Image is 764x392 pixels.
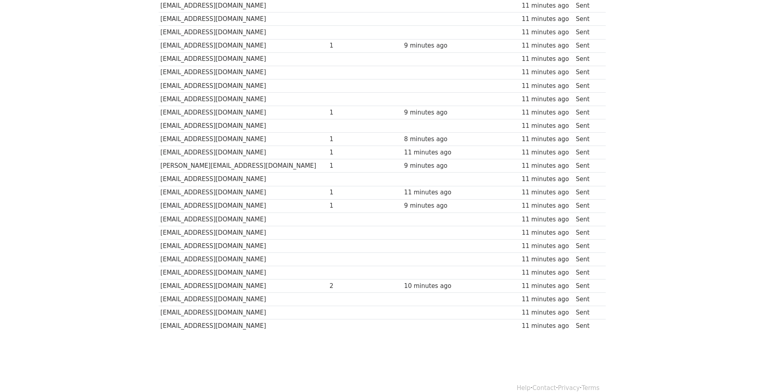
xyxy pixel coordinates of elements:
div: 11 minutes ago [522,1,572,10]
td: [EMAIL_ADDRESS][DOMAIN_NAME] [159,119,328,133]
div: 11 minutes ago [522,15,572,24]
div: 1 [329,148,364,157]
td: [EMAIL_ADDRESS][DOMAIN_NAME] [159,319,328,333]
div: 11 minutes ago [522,228,572,238]
iframe: Chat Widget [724,353,764,392]
div: 11 minutes ago [522,28,572,37]
td: [EMAIL_ADDRESS][DOMAIN_NAME] [159,306,328,319]
div: 11 minutes ago [522,215,572,224]
td: [EMAIL_ADDRESS][DOMAIN_NAME] [159,26,328,39]
td: [EMAIL_ADDRESS][DOMAIN_NAME] [159,173,328,186]
td: [EMAIL_ADDRESS][DOMAIN_NAME] [159,66,328,79]
div: 9 minutes ago [404,201,460,211]
div: 1 [329,41,364,50]
td: Sent [574,186,601,199]
div: 1 [329,201,364,211]
div: 11 minutes ago [522,295,572,304]
div: 11 minutes ago [404,148,460,157]
td: Sent [574,266,601,279]
td: [EMAIL_ADDRESS][DOMAIN_NAME] [159,239,328,252]
div: 10 minutes ago [404,281,460,291]
td: Sent [574,199,601,213]
td: Sent [574,226,601,239]
td: Sent [574,106,601,119]
td: Sent [574,319,601,333]
div: 1 [329,108,364,117]
div: 9 minutes ago [404,108,460,117]
td: [EMAIL_ADDRESS][DOMAIN_NAME] [159,39,328,52]
td: Sent [574,92,601,106]
td: [EMAIL_ADDRESS][DOMAIN_NAME] [159,253,328,266]
td: Sent [574,306,601,319]
td: [EMAIL_ADDRESS][DOMAIN_NAME] [159,13,328,26]
div: 11 minutes ago [522,175,572,184]
div: 11 minutes ago [522,161,572,171]
div: 11 minutes ago [522,201,572,211]
div: 11 minutes ago [522,255,572,264]
td: Sent [574,173,601,186]
div: 11 minutes ago [522,188,572,197]
td: [EMAIL_ADDRESS][DOMAIN_NAME] [159,279,328,293]
td: Sent [574,13,601,26]
td: Sent [574,293,601,306]
td: Sent [574,66,601,79]
div: 9 minutes ago [404,161,460,171]
div: 11 minutes ago [522,81,572,91]
div: 11 minutes ago [522,242,572,251]
td: Sent [574,26,601,39]
div: 2 [329,281,364,291]
td: Sent [574,253,601,266]
a: Help [517,384,530,392]
td: Sent [574,279,601,293]
div: 11 minutes ago [404,188,460,197]
div: 8 minutes ago [404,135,460,144]
div: 11 minutes ago [522,308,572,317]
td: Sent [574,119,601,133]
div: 9 minutes ago [404,41,460,50]
td: Sent [574,239,601,252]
td: Sent [574,213,601,226]
div: 11 minutes ago [522,148,572,157]
div: 11 minutes ago [522,121,572,131]
a: Terms [582,384,599,392]
a: Privacy [558,384,580,392]
td: [EMAIL_ADDRESS][DOMAIN_NAME] [159,186,328,199]
td: [EMAIL_ADDRESS][DOMAIN_NAME] [159,92,328,106]
td: Sent [574,79,601,92]
td: [EMAIL_ADDRESS][DOMAIN_NAME] [159,213,328,226]
td: [EMAIL_ADDRESS][DOMAIN_NAME] [159,106,328,119]
td: [EMAIL_ADDRESS][DOMAIN_NAME] [159,293,328,306]
td: [EMAIL_ADDRESS][DOMAIN_NAME] [159,199,328,213]
td: [EMAIL_ADDRESS][DOMAIN_NAME] [159,79,328,92]
div: 11 minutes ago [522,41,572,50]
td: Sent [574,146,601,159]
td: [EMAIL_ADDRESS][DOMAIN_NAME] [159,52,328,66]
a: Contact [532,384,556,392]
div: 1 [329,188,364,197]
div: 1 [329,161,364,171]
td: Sent [574,133,601,146]
div: 1 [329,135,364,144]
div: 11 minutes ago [522,268,572,277]
div: 11 minutes ago [522,54,572,64]
td: [PERSON_NAME][EMAIL_ADDRESS][DOMAIN_NAME] [159,159,328,173]
div: 11 minutes ago [522,68,572,77]
div: 11 minutes ago [522,95,572,104]
div: 11 minutes ago [522,108,572,117]
td: [EMAIL_ADDRESS][DOMAIN_NAME] [159,266,328,279]
td: Sent [574,52,601,66]
td: Sent [574,159,601,173]
td: [EMAIL_ADDRESS][DOMAIN_NAME] [159,226,328,239]
div: 11 minutes ago [522,321,572,331]
td: Sent [574,39,601,52]
td: [EMAIL_ADDRESS][DOMAIN_NAME] [159,146,328,159]
td: [EMAIL_ADDRESS][DOMAIN_NAME] [159,133,328,146]
div: 11 minutes ago [522,135,572,144]
div: 11 minutes ago [522,281,572,291]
